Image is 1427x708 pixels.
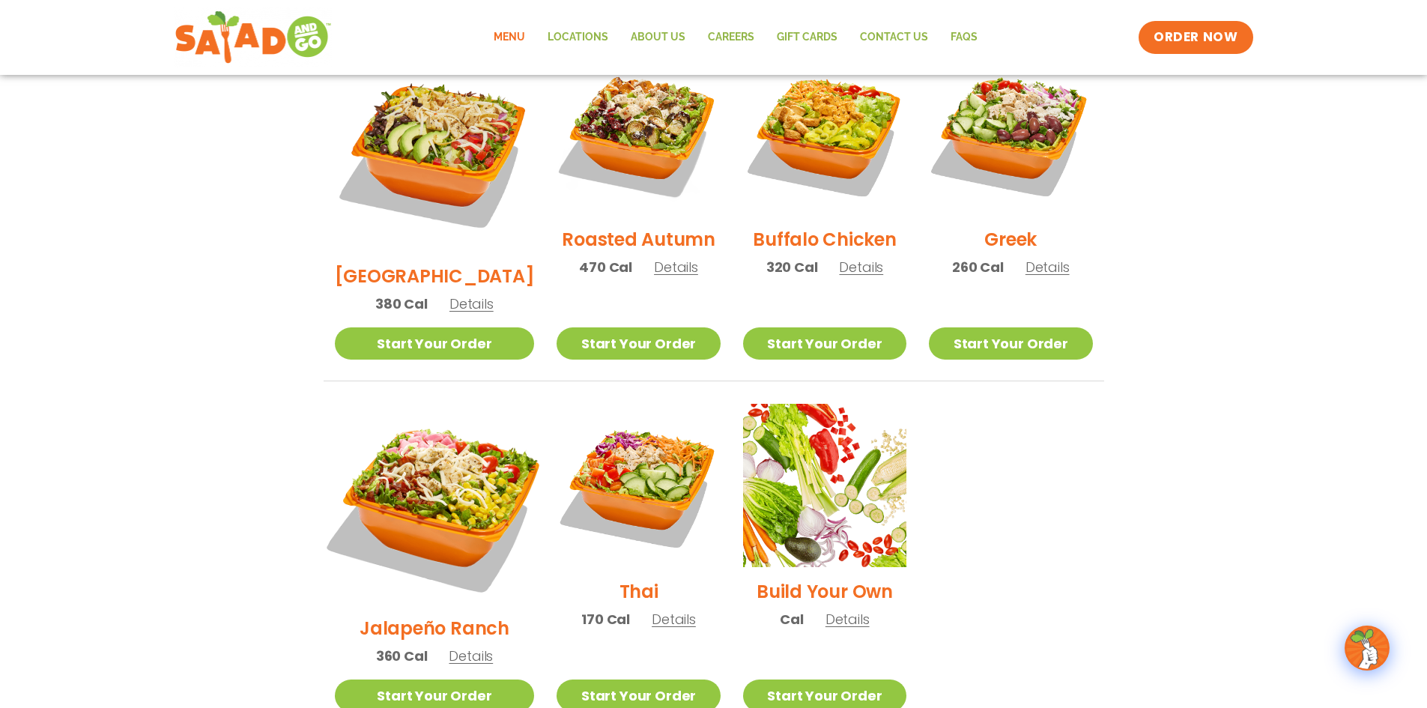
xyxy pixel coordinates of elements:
[766,257,818,277] span: 320 Cal
[1154,28,1237,46] span: ORDER NOW
[557,52,720,215] img: Product photo for Roasted Autumn Salad
[375,294,428,314] span: 380 Cal
[449,647,493,665] span: Details
[317,387,551,621] img: Product photo for Jalapeño Ranch Salad
[557,404,720,567] img: Product photo for Thai Salad
[849,20,939,55] a: Contact Us
[697,20,766,55] a: Careers
[482,20,989,55] nav: Menu
[482,20,536,55] a: Menu
[376,646,428,666] span: 360 Cal
[175,7,333,67] img: new-SAG-logo-768×292
[619,20,697,55] a: About Us
[654,258,698,276] span: Details
[757,578,893,605] h2: Build Your Own
[929,52,1092,215] img: Product photo for Greek Salad
[652,610,696,629] span: Details
[743,404,906,567] img: Product photo for Build Your Own
[766,20,849,55] a: GIFT CARDS
[360,615,509,641] h2: Jalapeño Ranch
[557,327,720,360] a: Start Your Order
[1025,258,1070,276] span: Details
[1346,627,1388,669] img: wpChatIcon
[619,578,658,605] h2: Thai
[984,226,1037,252] h2: Greek
[335,327,535,360] a: Start Your Order
[581,609,630,629] span: 170 Cal
[753,226,896,252] h2: Buffalo Chicken
[335,52,535,252] img: Product photo for BBQ Ranch Salad
[952,257,1004,277] span: 260 Cal
[929,327,1092,360] a: Start Your Order
[579,257,632,277] span: 470 Cal
[939,20,989,55] a: FAQs
[562,226,715,252] h2: Roasted Autumn
[536,20,619,55] a: Locations
[839,258,883,276] span: Details
[743,52,906,215] img: Product photo for Buffalo Chicken Salad
[335,263,535,289] h2: [GEOGRAPHIC_DATA]
[449,294,494,313] span: Details
[780,609,803,629] span: Cal
[825,610,870,629] span: Details
[1139,21,1252,54] a: ORDER NOW
[743,327,906,360] a: Start Your Order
